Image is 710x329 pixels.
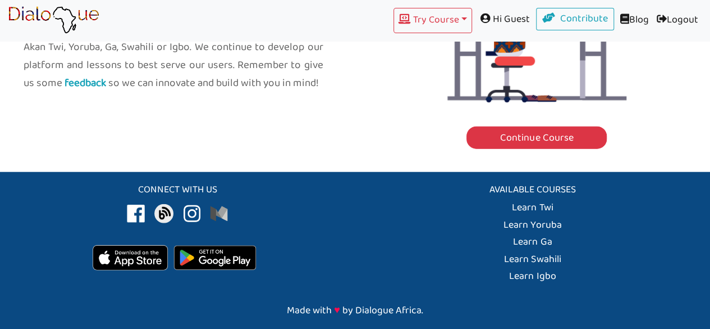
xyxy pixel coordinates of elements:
a: Contribute [536,8,615,30]
img: africa language culture blog [150,200,178,228]
img: learn African language platform app [8,6,99,34]
a: Learn Swahili [504,251,561,268]
img: africa language culture facebook [122,200,150,228]
a: Learn Twi [512,199,553,217]
a: Continue Course [466,127,607,149]
p: Start to learn African languages and culture with our courses in Akan Twi, Yoruba, Ga, Swahili or... [24,20,323,93]
span: Hi Guest [472,8,536,31]
a: Logout [653,8,702,33]
h5: Connect with us [8,184,347,196]
img: africa language culture patreon donate [206,200,233,228]
a: Learn Ga [513,233,552,251]
span: ♥ [334,304,340,316]
a: Learn Yoruba [503,217,561,234]
a: feedback [62,74,108,92]
h5: Available Courses [364,184,702,196]
img: Get it on Google Play [168,240,262,276]
a: Learn Igbo [509,268,556,285]
img: africa language culture instagram [178,200,206,228]
img: Download on the App Store [93,245,168,271]
a: Blog [614,8,653,33]
button: Try Course [393,8,472,33]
